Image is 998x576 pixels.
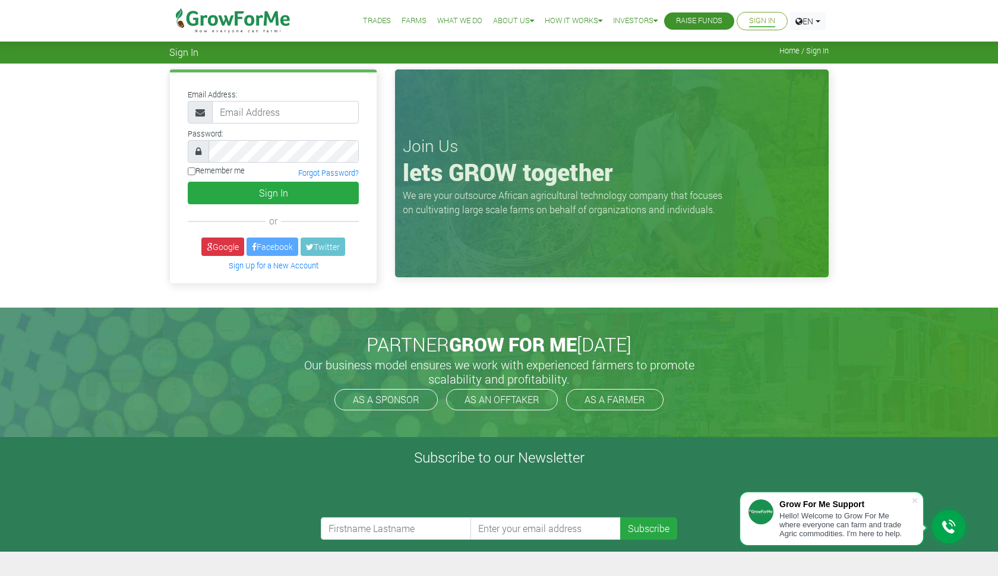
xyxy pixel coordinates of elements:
[470,517,621,540] input: Enter your email address
[749,15,775,27] a: Sign In
[212,101,359,124] input: Email Address
[403,158,821,186] h1: lets GROW together
[566,389,664,410] a: AS A FARMER
[779,499,911,509] div: Grow For Me Support
[188,214,359,228] div: or
[790,12,826,30] a: EN
[188,165,245,176] label: Remember me
[188,182,359,204] button: Sign In
[779,511,911,538] div: Hello! Welcome to Grow For Me where everyone can farm and trade Agric commodities. I'm here to help.
[402,15,427,27] a: Farms
[174,333,824,356] h2: PARTNER [DATE]
[545,15,602,27] a: How it Works
[229,261,318,270] a: Sign Up for a New Account
[403,136,821,156] h3: Join Us
[620,517,677,540] button: Subscribe
[334,389,438,410] a: AS A SPONSOR
[437,15,482,27] a: What We Do
[15,449,983,466] h4: Subscribe to our Newsletter
[449,331,577,357] span: GROW FOR ME
[676,15,722,27] a: Raise Funds
[188,167,195,175] input: Remember me
[613,15,658,27] a: Investors
[298,168,359,178] a: Forgot Password?
[291,357,707,386] h5: Our business model ensures we work with experienced farmers to promote scalability and profitabil...
[169,46,198,58] span: Sign In
[403,188,729,217] p: We are your outsource African agricultural technology company that focuses on cultivating large s...
[201,238,244,256] a: Google
[188,128,223,140] label: Password:
[446,389,558,410] a: AS AN OFFTAKER
[363,15,391,27] a: Trades
[321,471,501,517] iframe: reCAPTCHA
[779,46,829,55] span: Home / Sign In
[321,517,472,540] input: Firstname Lastname
[493,15,534,27] a: About Us
[188,89,238,100] label: Email Address:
